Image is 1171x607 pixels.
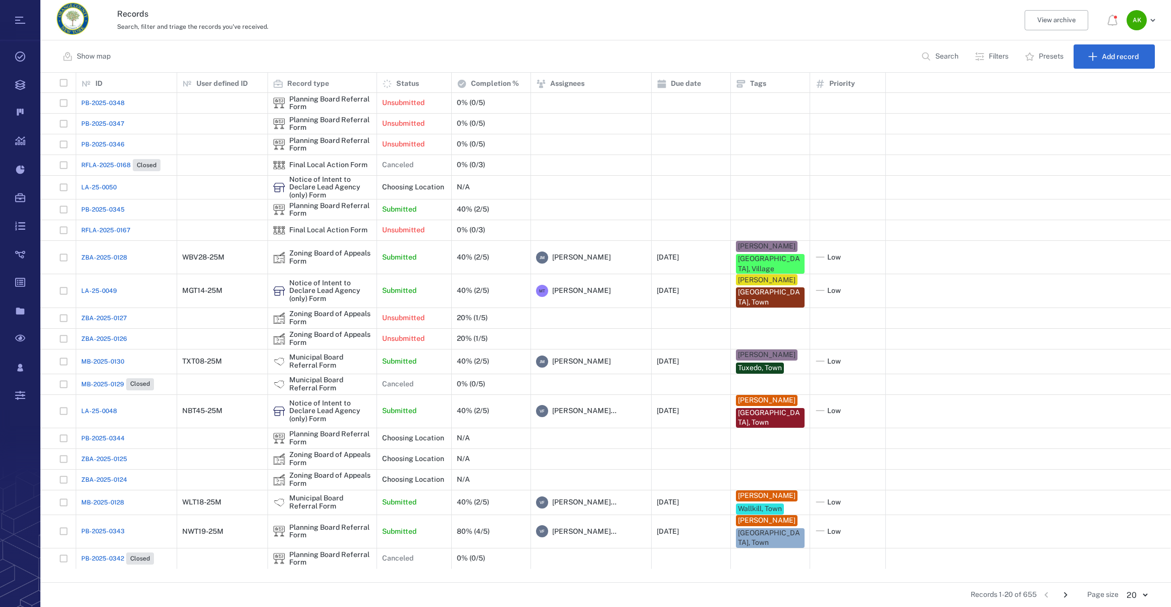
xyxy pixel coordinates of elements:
[915,44,967,69] button: Search
[182,287,223,294] div: MGT14-25M
[196,79,248,89] p: User defined ID
[457,407,489,415] div: 40% (2/5)
[81,205,125,214] span: PB-2025-0345
[657,407,679,415] div: [DATE]
[273,378,285,390] img: icon Municipal Board Referral Form
[81,407,117,416] span: LA-25-0048
[273,496,285,509] img: icon Municipal Board Referral Form
[289,451,371,467] div: Zoning Board of Appeals Form
[117,8,829,20] h3: Records
[289,524,371,539] div: Planning Board Referral Form
[382,98,424,108] p: Unsubmitted
[289,161,367,169] div: Final Local Action Form
[57,44,119,69] button: Show map
[81,119,124,128] span: PB-2025-0347
[457,254,489,261] div: 40% (2/5)
[536,251,548,264] div: J M
[552,286,611,296] span: [PERSON_NAME]
[552,252,611,263] span: [PERSON_NAME]
[550,79,584,89] p: Assignees
[81,286,117,295] a: LA-25-0049
[536,356,548,368] div: J M
[382,497,416,508] p: Submitted
[81,314,127,323] a: ZBA-2025-0127
[273,251,285,264] img: icon Zoning Board of Appeals Form
[289,95,371,111] div: Planning Board Referral Form
[738,528,803,548] div: [GEOGRAPHIC_DATA], Town
[382,475,444,485] p: Choosing Location
[457,380,485,388] div: 0% (0/5)
[81,378,154,390] a: MB-2025-0129Closed
[1127,10,1159,30] button: AK
[81,554,124,563] span: PB-2025-0342
[81,161,131,170] span: RFLA-2025-0168
[457,287,489,294] div: 40% (2/5)
[81,140,125,149] span: PB-2025-0346
[81,552,154,565] a: PB-2025-0342Closed
[289,472,371,487] div: Zoning Board of Appeals Form
[382,182,444,192] p: Choosing Location
[273,496,285,509] div: Municipal Board Referral Form
[827,286,841,296] span: Low
[81,183,117,192] a: LA-25-0050
[273,356,285,368] img: icon Municipal Board Referral Form
[273,224,285,236] div: Final Local Action Form
[273,224,285,236] img: icon Final Local Action Form
[289,494,371,510] div: Municipal Board Referral Form
[989,52,1008,62] p: Filters
[273,552,285,565] img: icon Planning Board Referral Form
[382,406,416,416] p: Submitted
[657,254,679,261] div: [DATE]
[81,527,125,536] a: PB-2025-0343
[273,474,285,486] img: icon Zoning Board of Appeals Form
[382,313,424,323] p: Unsubmitted
[457,498,489,506] div: 40% (2/5)
[457,183,470,191] div: N/A
[1039,52,1063,62] p: Presets
[829,79,855,89] p: Priority
[273,138,285,150] img: icon Planning Board Referral Form
[273,525,285,537] img: icon Planning Board Referral Form
[182,407,223,415] div: NBT45-25M
[552,527,616,537] span: [PERSON_NAME]...
[1127,10,1147,30] div: A K
[289,226,367,234] div: Final Local Action Form
[81,454,127,464] a: ZBA-2025-0125
[457,120,485,127] div: 0% (0/5)
[273,525,285,537] div: Planning Board Referral Form
[273,333,285,345] img: icon Zoning Board of Appeals Form
[457,455,470,463] div: N/A
[382,252,416,263] p: Submitted
[77,52,111,62] p: Show map
[81,98,125,108] a: PB-2025-0348
[273,97,285,109] img: icon Planning Board Referral Form
[289,249,371,265] div: Zoning Board of Appeals Form
[273,453,285,465] img: icon Zoning Board of Appeals Form
[738,254,803,274] div: [GEOGRAPHIC_DATA], Village
[81,475,127,484] a: ZBA-2025-0124
[738,350,795,360] div: [PERSON_NAME]
[128,554,152,563] span: Closed
[182,254,225,261] div: WBV28-25M
[81,380,124,389] span: MB-2025-0129
[457,554,485,562] div: 0% (0/5)
[81,226,130,235] span: RFLA-2025-0167
[382,225,424,235] p: Unsubmitted
[457,161,485,169] div: 0% (0/3)
[117,23,269,30] span: Search, filter and triage the records you've received.
[457,335,488,342] div: 20% (1/5)
[273,204,285,216] div: Planning Board Referral Form
[457,314,488,322] div: 20% (1/5)
[738,241,795,251] div: [PERSON_NAME]
[273,378,285,390] div: Municipal Board Referral Form
[289,331,371,346] div: Zoning Board of Appeals Form
[135,161,158,170] span: Closed
[738,287,803,307] div: [GEOGRAPHIC_DATA], Town
[738,491,795,501] div: [PERSON_NAME]
[273,432,285,444] div: Planning Board Referral Form
[738,408,803,428] div: [GEOGRAPHIC_DATA], Town
[289,202,371,218] div: Planning Board Referral Form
